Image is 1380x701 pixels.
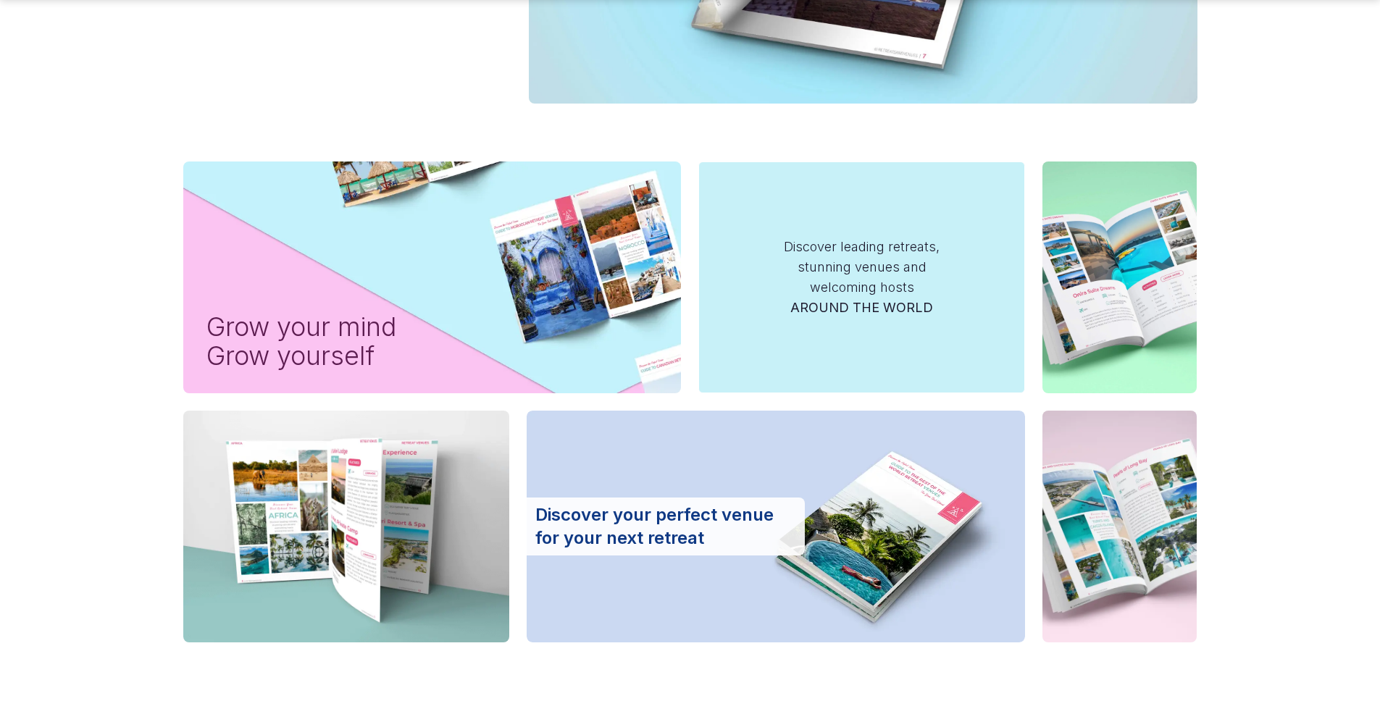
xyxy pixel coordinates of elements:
[535,503,796,550] p: Discover your perfect venue for your next retreat
[206,312,396,370] h1: Grow your mind
[1042,161,1197,393] img: Top Right
[183,411,510,642] img: Bottom Left
[1042,411,1197,642] img: Bottom Right
[790,300,933,315] strong: AROUND THE WORLD
[784,237,940,318] p: Discover leading retreats, stunning venues and welcoming hosts
[206,340,375,372] span: Grow yourself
